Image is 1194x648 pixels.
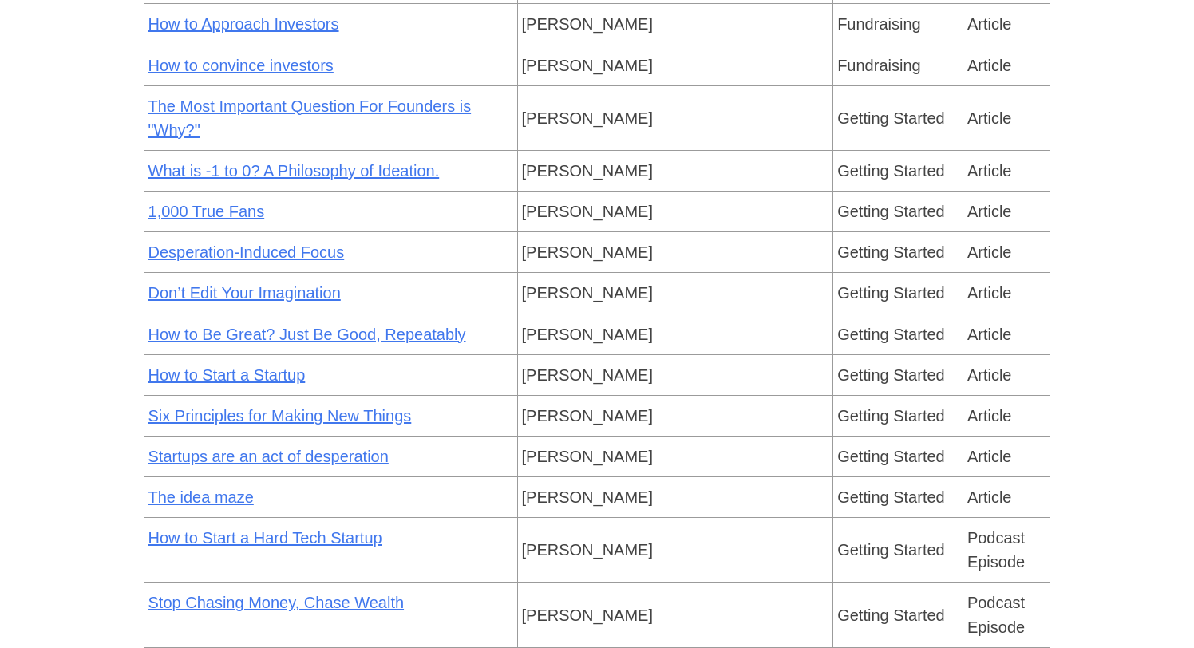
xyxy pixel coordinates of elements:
[148,326,466,343] a: How to Be Great? Just Be Good, Repeatably
[837,488,945,506] span: Getting Started
[148,284,341,302] a: Don’t Edit Your Imagination
[148,366,306,384] a: How to Start a Startup
[148,97,472,139] a: The Most Important Question For Founders is "Why?"
[967,57,1012,74] span: Article
[522,488,653,506] span: [PERSON_NAME]
[522,162,653,180] span: [PERSON_NAME]
[837,607,945,624] span: Getting Started
[522,366,653,384] span: [PERSON_NAME]
[522,541,653,559] span: [PERSON_NAME]
[522,407,653,425] span: [PERSON_NAME]
[837,15,921,33] span: Fundraising
[967,488,1012,506] span: Article
[837,203,945,220] span: Getting Started
[148,203,265,220] a: 1,000 True Fans
[148,15,339,33] a: How to Approach Investors
[148,57,334,74] a: How to convince investors
[522,15,653,33] span: [PERSON_NAME]
[967,162,1012,180] span: Article
[967,448,1012,465] span: Article
[837,162,945,180] span: Getting Started
[967,407,1012,425] span: Article
[522,448,653,465] span: [PERSON_NAME]
[967,203,1012,220] span: Article
[837,243,945,261] span: Getting Started
[837,57,921,74] span: Fundraising
[837,541,945,559] span: Getting Started
[967,15,1012,33] span: Article
[967,284,1012,302] span: Article
[148,243,345,261] a: Desperation-Induced Focus
[837,407,945,425] span: Getting Started
[967,243,1012,261] span: Article
[967,594,1025,635] span: Podcast Episode
[148,594,405,611] a: Stop Chasing Money, Chase Wealth
[837,326,945,343] span: Getting Started
[837,448,945,465] span: Getting Started
[837,366,945,384] span: Getting Started
[522,607,653,624] span: [PERSON_NAME]
[522,57,653,74] span: [PERSON_NAME]
[837,284,945,302] span: Getting Started
[148,488,254,506] a: The idea maze
[837,109,945,127] span: Getting Started
[967,366,1012,384] span: Article
[522,284,653,302] span: [PERSON_NAME]
[148,407,412,425] a: Six Principles for Making New Things
[967,326,1012,343] span: Article
[148,448,389,465] a: Startups are an act of desperation
[967,529,1025,571] span: Podcast Episode
[967,109,1012,127] span: Article
[522,203,653,220] span: [PERSON_NAME]
[522,109,653,127] span: [PERSON_NAME]
[148,162,440,180] a: What is -1 to 0? A Philosophy of Ideation.
[522,326,653,343] span: [PERSON_NAME]
[148,529,382,547] a: How to Start a Hard Tech Startup
[522,243,653,261] span: [PERSON_NAME]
